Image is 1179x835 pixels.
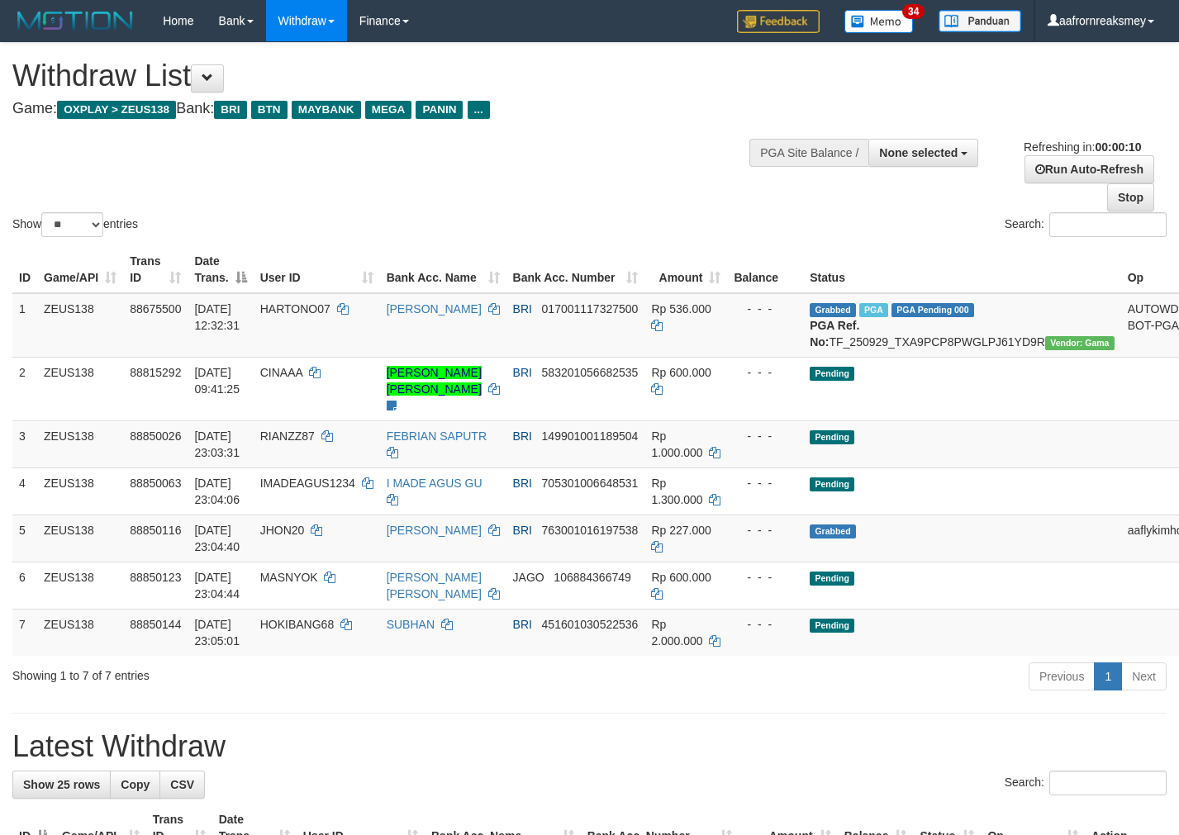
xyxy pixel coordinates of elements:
div: - - - [734,475,796,491]
a: Previous [1029,662,1095,690]
div: - - - [734,569,796,586]
span: BRI [513,429,532,443]
div: Showing 1 to 7 of 7 entries [12,661,479,684]
span: PGA Pending [891,303,974,317]
span: Grabbed [810,303,856,317]
th: User ID: activate to sort column ascending [254,246,380,293]
a: [PERSON_NAME] [387,524,482,537]
td: ZEUS138 [37,609,123,656]
th: ID [12,246,37,293]
img: panduan.png [939,10,1021,32]
div: - - - [734,616,796,633]
span: IMADEAGUS1234 [260,477,355,490]
td: ZEUS138 [37,562,123,609]
span: JHON20 [260,524,305,537]
img: Button%20Memo.svg [844,10,914,33]
span: Rp 2.000.000 [651,618,702,648]
a: Next [1121,662,1167,690]
span: [DATE] 23:05:01 [194,618,240,648]
span: Copy [121,778,150,791]
button: None selected [868,139,978,167]
a: Show 25 rows [12,771,111,799]
a: [PERSON_NAME] [PERSON_NAME] [387,366,482,396]
span: Copy 705301006648531 to clipboard [542,477,639,490]
span: [DATE] 12:32:31 [194,302,240,332]
span: BRI [513,477,532,490]
img: MOTION_logo.png [12,8,138,33]
span: Pending [810,367,854,381]
span: RIANZZ87 [260,429,315,443]
span: OXPLAY > ZEUS138 [57,101,176,119]
span: Rp 536.000 [651,302,711,315]
label: Search: [1005,771,1167,795]
span: [DATE] 23:04:06 [194,477,240,506]
div: - - - [734,301,796,317]
span: BTN [251,101,288,119]
th: Trans ID: activate to sort column ascending [123,246,188,293]
span: [DATE] 09:41:25 [194,366,240,396]
span: 88850123 [130,571,181,584]
span: Pending [810,477,854,491]
span: BRI [513,524,532,537]
td: 1 [12,293,37,358]
a: CSV [159,771,205,799]
span: MASNYOK [260,571,318,584]
span: Rp 227.000 [651,524,711,537]
td: 7 [12,609,37,656]
a: Run Auto-Refresh [1024,155,1154,183]
a: [PERSON_NAME] [387,302,482,315]
span: MEGA [365,101,412,119]
span: Copy 583201056682535 to clipboard [542,366,639,379]
span: Show 25 rows [23,778,100,791]
span: BRI [214,101,246,119]
span: Vendor URL: https://trx31.1velocity.biz [1045,336,1115,350]
span: Pending [810,430,854,444]
a: 1 [1094,662,1122,690]
h1: Latest Withdraw [12,730,1167,763]
th: Amount: activate to sort column ascending [644,246,727,293]
span: Pending [810,619,854,633]
span: HOKIBANG68 [260,618,334,631]
th: Date Trans.: activate to sort column descending [188,246,253,293]
div: - - - [734,428,796,444]
span: Rp 1.000.000 [651,429,702,459]
h4: Game: Bank: [12,101,769,117]
span: 88815292 [130,366,181,379]
span: 88850026 [130,429,181,443]
b: PGA Ref. No: [810,319,859,349]
span: BRI [513,366,532,379]
span: JAGO [513,571,544,584]
img: Feedback.jpg [737,10,820,33]
span: 88675500 [130,302,181,315]
a: FEBRIAN SAPUTR [387,429,487,443]
input: Search: [1049,212,1167,237]
span: 88850063 [130,477,181,490]
td: ZEUS138 [37,293,123,358]
td: 2 [12,357,37,420]
span: HARTONO07 [260,302,330,315]
span: [DATE] 23:04:44 [194,571,240,600]
span: PANIN [416,101,463,119]
span: Rp 1.300.000 [651,477,702,506]
span: ... [468,101,490,119]
label: Search: [1005,212,1167,237]
div: - - - [734,364,796,381]
span: CSV [170,778,194,791]
h1: Withdraw List [12,59,769,93]
a: [PERSON_NAME] [PERSON_NAME] [387,571,482,600]
th: Balance [727,246,803,293]
td: ZEUS138 [37,420,123,467]
span: 88850144 [130,618,181,631]
div: PGA Site Balance / [749,139,868,167]
a: Copy [110,771,160,799]
span: CINAAA [260,366,302,379]
a: I MADE AGUS GU [387,477,483,490]
td: 4 [12,467,37,515]
span: Copy 106884366749 to clipboard [554,571,630,584]
span: [DATE] 23:04:40 [194,524,240,553]
span: [DATE] 23:03:31 [194,429,240,459]
span: Grabbed [810,524,856,538]
td: ZEUS138 [37,357,123,420]
td: 5 [12,515,37,562]
span: Copy 451601030522536 to clipboard [542,618,639,631]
